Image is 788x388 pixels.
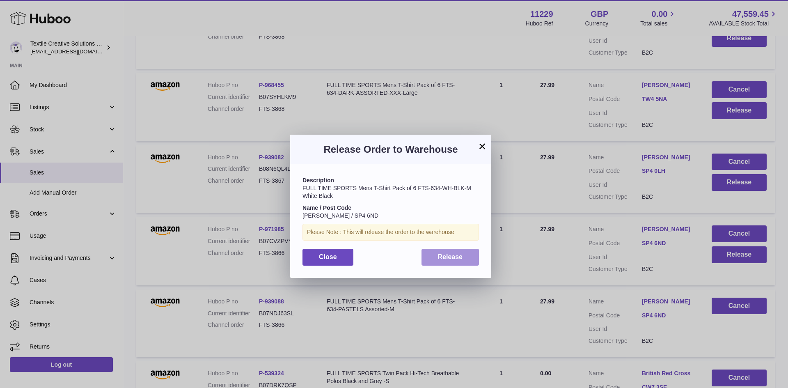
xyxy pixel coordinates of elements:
button: Release [421,249,479,266]
strong: Name / Post Code [302,204,351,211]
span: [PERSON_NAME] / SP4 6ND [302,212,378,219]
div: Please Note : This will release the order to the warehouse [302,224,479,241]
strong: Description [302,177,334,184]
span: Release [438,253,463,260]
h3: Release Order to Warehouse [302,143,479,156]
span: Close [319,253,337,260]
button: Close [302,249,353,266]
span: FULL TIME SPORTS Mens T-Shirt Pack of 6 FTS-634-WH-BLK-M White Black [302,185,471,199]
button: × [477,141,487,151]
